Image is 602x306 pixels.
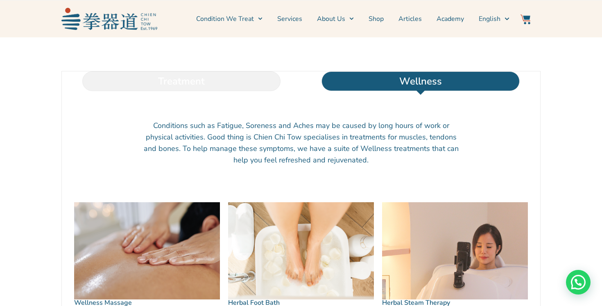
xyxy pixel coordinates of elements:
[521,14,530,24] img: Website Icon-03
[369,9,384,29] a: Shop
[317,9,354,29] a: About Us
[196,9,263,29] a: Condition We Treat
[277,9,302,29] a: Services
[398,9,422,29] a: Articles
[437,9,464,29] a: Academy
[143,120,459,166] p: Conditions such as Fatigue, Soreness and Aches may be caused by long hours of work or physical ac...
[479,14,500,24] span: English
[161,9,509,29] nav: Menu
[479,9,509,29] a: English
